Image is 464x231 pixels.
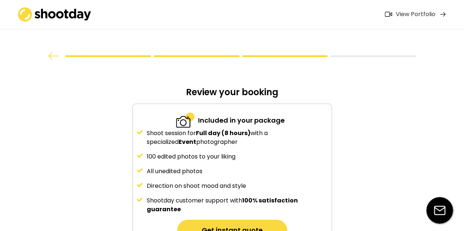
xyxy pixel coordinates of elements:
div: Review your booking [132,86,332,104]
strong: Full day (8 hours) [196,129,251,137]
strong: Event [179,138,196,146]
img: shootday_logo.png [18,7,91,22]
img: 2-specialized.svg [176,111,194,129]
div: Shootday customer support with [147,196,328,214]
img: arrow%20back.svg [48,52,59,60]
div: Included in your package [198,115,285,125]
div: View Portfolio [396,11,435,18]
img: Icon%20feather-video%402x.png [385,12,392,17]
div: 100 edited photos to your liking [147,152,328,161]
strong: 100% satisfaction guarantee [147,196,299,213]
div: Direction on shoot mood and style [147,182,328,190]
img: email-icon%20%281%29.svg [426,197,453,224]
div: All unedited photos [147,167,328,176]
div: Shoot session for with a specialized photographer [147,129,328,146]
